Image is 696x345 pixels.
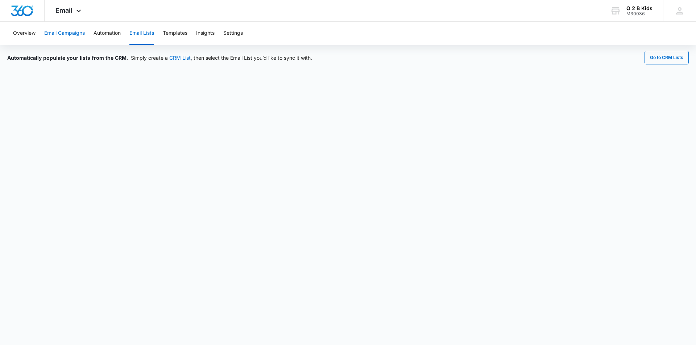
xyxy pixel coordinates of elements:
button: Email Lists [129,22,154,45]
button: Templates [163,22,187,45]
button: Settings [223,22,243,45]
span: Email [55,7,72,14]
span: Automatically populate your lists from the CRM. [7,55,128,61]
button: Automation [94,22,121,45]
button: Insights [196,22,215,45]
button: Email Campaigns [44,22,85,45]
a: CRM List [169,55,191,61]
button: Overview [13,22,36,45]
div: account name [626,5,652,11]
div: account id [626,11,652,16]
button: Go to CRM Lists [645,51,689,64]
div: Simply create a , then select the Email List you’d like to sync it with. [7,54,312,62]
